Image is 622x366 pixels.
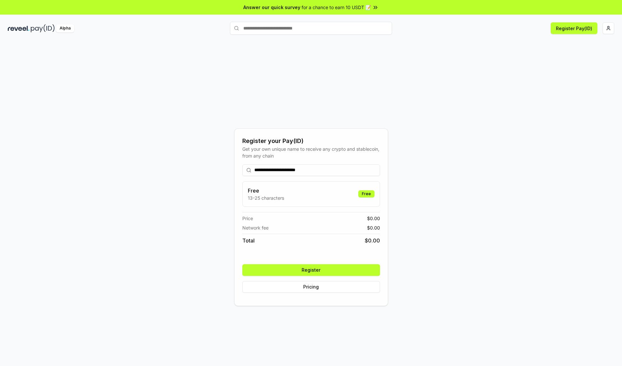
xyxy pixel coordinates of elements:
[31,24,55,32] img: pay_id
[248,187,284,195] h3: Free
[242,264,380,276] button: Register
[242,281,380,293] button: Pricing
[8,24,29,32] img: reveel_dark
[243,4,300,11] span: Answer our quick survey
[242,146,380,159] div: Get your own unique name to receive any crypto and stablecoin, from any chain
[367,224,380,231] span: $ 0.00
[358,190,374,197] div: Free
[242,237,255,244] span: Total
[365,237,380,244] span: $ 0.00
[242,224,269,231] span: Network fee
[302,4,371,11] span: for a chance to earn 10 USDT 📝
[242,136,380,146] div: Register your Pay(ID)
[367,215,380,222] span: $ 0.00
[242,215,253,222] span: Price
[551,22,597,34] button: Register Pay(ID)
[56,24,74,32] div: Alpha
[248,195,284,201] p: 13-25 characters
